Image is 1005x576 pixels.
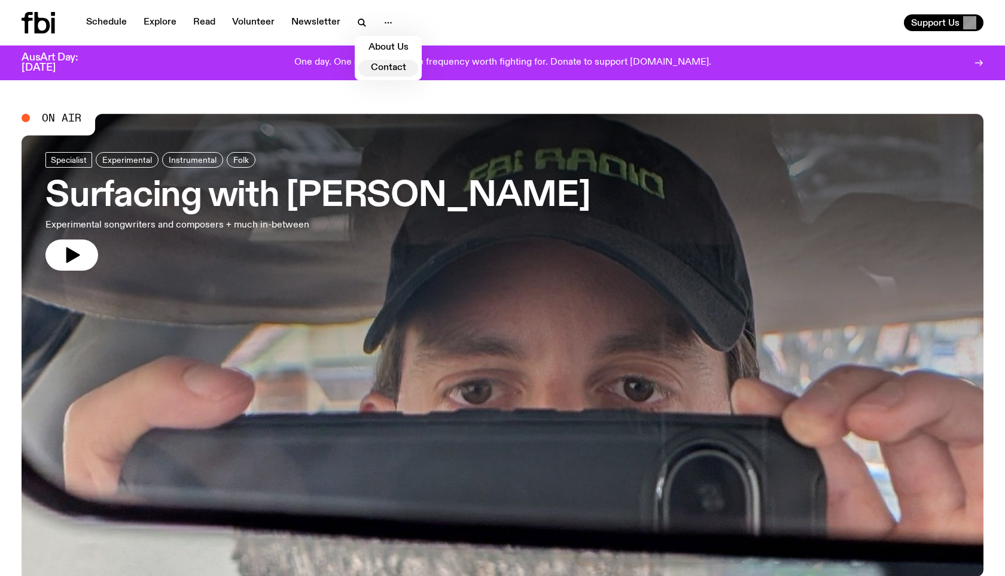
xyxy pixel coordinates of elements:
[136,14,184,31] a: Explore
[51,155,87,164] span: Specialist
[96,152,159,168] a: Experimental
[911,17,960,28] span: Support Us
[233,155,249,164] span: Folk
[45,218,352,232] p: Experimental songwriters and composers + much in-between
[227,152,255,168] a: Folk
[79,14,134,31] a: Schedule
[169,155,217,164] span: Instrumental
[22,53,98,73] h3: AusArt Day: [DATE]
[162,152,223,168] a: Instrumental
[904,14,983,31] button: Support Us
[294,57,711,68] p: One day. One community. One frequency worth fighting for. Donate to support [DOMAIN_NAME].
[225,14,282,31] a: Volunteer
[45,152,92,168] a: Specialist
[186,14,223,31] a: Read
[45,152,590,271] a: Surfacing with [PERSON_NAME]Experimental songwriters and composers + much in-between
[358,40,418,56] a: About Us
[42,113,81,123] span: On Air
[102,155,152,164] span: Experimental
[284,14,348,31] a: Newsletter
[358,60,418,77] a: Contact
[45,180,590,213] h3: Surfacing with [PERSON_NAME]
